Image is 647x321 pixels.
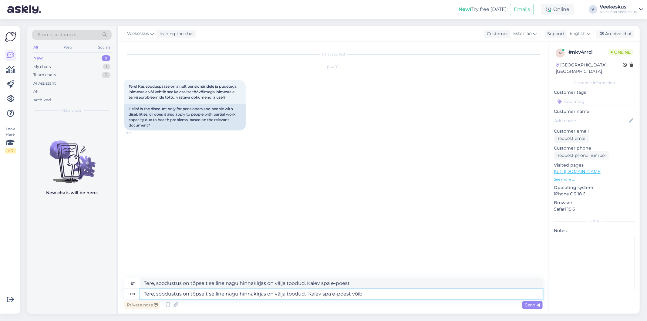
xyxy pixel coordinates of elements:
[554,117,628,124] input: Add name
[554,89,635,96] p: Customer tags
[600,5,637,9] div: Veekeskus
[103,64,110,70] div: 1
[554,162,635,168] p: Visited pages
[124,52,543,57] div: Chat started
[600,5,643,14] a: VeekeskusKales Spa Veekeskus
[554,108,635,115] p: Customer name
[33,55,43,61] div: New
[130,289,135,299] div: en
[554,228,635,234] p: Notes
[38,32,76,38] span: Search customers
[102,55,110,61] div: 0
[554,200,635,206] p: Browser
[33,72,56,78] div: Team chats
[62,108,82,113] span: New chats
[589,5,597,14] div: V
[124,301,160,309] div: Private note
[126,131,149,135] span: 9:39
[554,80,635,86] div: Customer information
[124,104,246,130] div: Hello! Is the discount only for pensioners and people with disabilities, or does it also apply to...
[140,278,543,289] textarea: Tere, soodustus on töpselt selline nagu hinnakirjas on välja toodud. Kalev spa e-poest
[124,64,543,70] div: [DATE]
[554,134,589,143] div: Request email
[484,31,508,37] div: Customer
[102,72,110,78] div: 0
[596,30,634,38] div: Archive chat
[545,31,564,37] div: Support
[554,206,635,212] p: Safari 18.6
[458,6,471,12] b: New!
[140,289,543,299] textarea: Tere, soodustus on töpselt selline nagu hinnakirjas on välja toodud. Kalev spa e-poest võib
[554,151,609,160] div: Request phone number
[554,128,635,134] p: Customer email
[5,126,16,154] div: Look Here
[46,190,98,196] p: New chats will be here.
[554,145,635,151] p: Customer phone
[525,302,540,308] span: Send
[608,49,633,56] span: Online
[33,80,56,86] div: AI Assistant
[27,130,116,184] img: No chats
[157,31,194,37] div: leading the chat
[559,51,562,55] span: n
[33,97,51,103] div: Archived
[33,89,39,95] div: All
[5,31,16,42] img: Askly Logo
[131,278,135,289] div: et
[568,49,608,56] div: # nkv4rrcl
[554,218,635,224] div: Extra
[63,43,73,51] div: Web
[554,97,635,106] input: Add a tag
[513,30,532,37] span: Estonian
[97,43,112,51] div: Socials
[129,84,238,100] span: Tere! Kas sooduspääse on ainult pensionäridele ja puuetega inimestele või kehtib see ka osalise t...
[32,43,39,51] div: All
[33,64,51,70] div: My chats
[570,30,585,37] span: English
[554,184,635,191] p: Operating system
[458,6,507,13] div: Try free [DATE]:
[127,30,149,37] span: Veekeskus
[510,4,534,15] button: Emails
[554,177,635,182] p: See more ...
[554,169,602,174] a: [URL][DOMAIN_NAME]
[600,9,637,14] div: Kales Spa Veekeskus
[5,148,16,154] div: 1 / 3
[554,191,635,197] p: iPhone OS 18.6
[556,62,623,75] div: [GEOGRAPHIC_DATA], [GEOGRAPHIC_DATA]
[541,4,574,15] div: Online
